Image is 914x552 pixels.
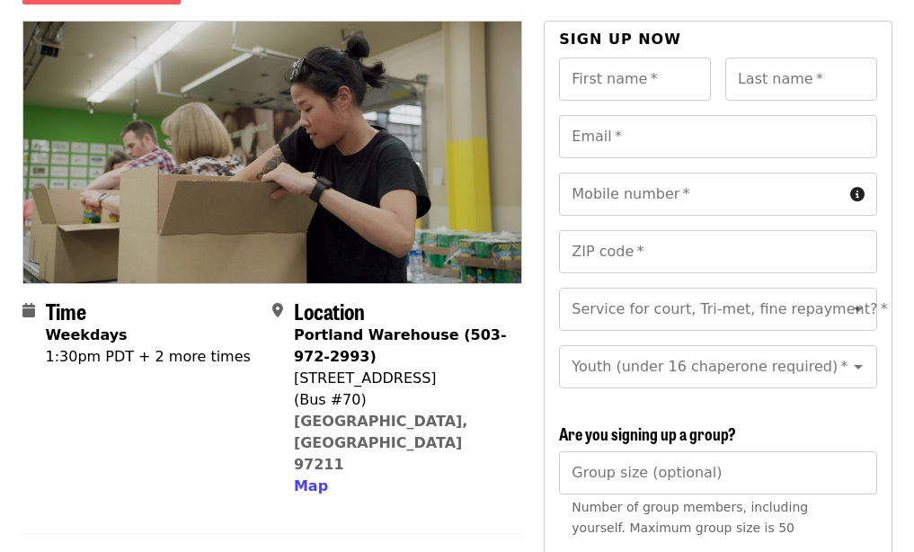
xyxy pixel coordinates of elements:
[846,297,871,322] button: Open
[46,295,86,326] span: Time
[294,295,365,326] span: Location
[22,302,35,319] i: calendar icon
[294,389,508,411] div: (Bus #70)
[294,326,507,365] strong: Portland Warehouse (503-972-2993)
[559,115,876,158] input: Email
[572,500,808,535] span: Number of group members, including yourself. Maximum group size is 50
[294,476,328,497] button: Map
[46,346,251,368] div: 1:30pm PDT + 2 more times
[272,302,283,319] i: map-marker-alt icon
[559,422,736,445] span: Are you signing up a group?
[850,186,865,203] i: circle-info icon
[294,413,468,473] a: [GEOGRAPHIC_DATA], [GEOGRAPHIC_DATA] 97211
[46,326,128,343] strong: Weekdays
[559,451,876,494] input: [object Object]
[559,31,681,48] span: Sign up now
[559,230,876,273] input: ZIP code
[846,354,871,379] button: Open
[23,22,522,282] img: Oct/Nov/Dec - Portland: Repack/Sort (age 8+) organized by Oregon Food Bank
[725,58,877,101] input: Last name
[294,368,508,389] div: [STREET_ADDRESS]
[559,173,842,216] input: Mobile number
[294,477,328,494] span: Map
[559,58,711,101] input: First name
